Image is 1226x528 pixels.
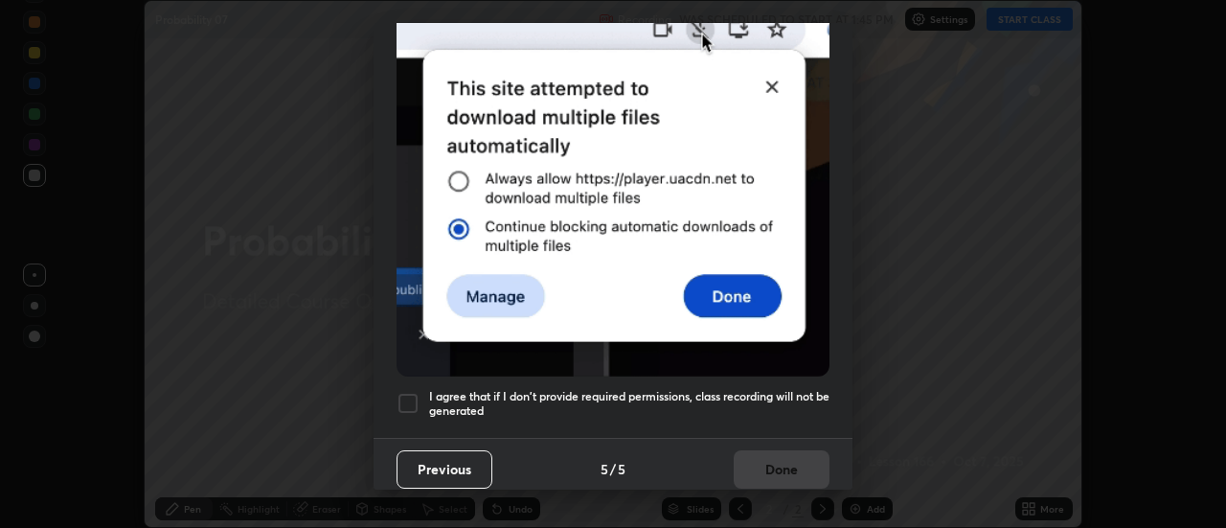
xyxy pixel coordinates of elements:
[610,459,616,479] h4: /
[429,389,829,419] h5: I agree that if I don't provide required permissions, class recording will not be generated
[601,459,608,479] h4: 5
[618,459,625,479] h4: 5
[397,450,492,489] button: Previous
